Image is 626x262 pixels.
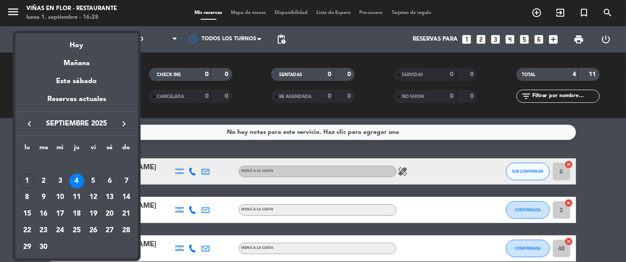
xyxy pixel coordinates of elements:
[21,118,37,129] button: keyboard_arrow_left
[119,174,134,189] div: 7
[20,190,35,205] div: 8
[20,223,35,238] div: 22
[118,173,134,189] td: 7 de septiembre de 2025
[86,223,101,238] div: 26
[24,119,35,129] i: keyboard_arrow_left
[15,51,138,69] div: Mañana
[52,206,68,222] td: 17 de septiembre de 2025
[68,143,85,156] th: jueves
[15,69,138,94] div: Este sábado
[53,206,67,221] div: 17
[102,206,117,221] div: 20
[19,156,134,173] td: SEP.
[86,174,101,189] div: 5
[52,143,68,156] th: miércoles
[85,173,102,189] td: 5 de septiembre de 2025
[102,174,117,189] div: 6
[53,174,67,189] div: 3
[36,206,51,221] div: 16
[118,222,134,239] td: 28 de septiembre de 2025
[119,223,134,238] div: 28
[36,223,51,238] div: 23
[52,173,68,189] td: 3 de septiembre de 2025
[19,173,35,189] td: 1 de septiembre de 2025
[36,190,51,205] div: 9
[20,174,35,189] div: 1
[102,206,118,222] td: 20 de septiembre de 2025
[85,222,102,239] td: 26 de septiembre de 2025
[20,240,35,255] div: 29
[68,206,85,222] td: 18 de septiembre de 2025
[35,206,52,222] td: 16 de septiembre de 2025
[15,94,138,112] div: Reservas actuales
[53,223,67,238] div: 24
[19,239,35,255] td: 29 de septiembre de 2025
[68,189,85,206] td: 11 de septiembre de 2025
[69,223,84,238] div: 25
[85,189,102,206] td: 12 de septiembre de 2025
[35,143,52,156] th: martes
[85,206,102,222] td: 19 de septiembre de 2025
[52,222,68,239] td: 24 de septiembre de 2025
[116,118,132,129] button: keyboard_arrow_right
[85,143,102,156] th: viernes
[36,240,51,255] div: 30
[35,239,52,255] td: 30 de septiembre de 2025
[53,190,67,205] div: 10
[118,206,134,222] td: 21 de septiembre de 2025
[35,173,52,189] td: 2 de septiembre de 2025
[69,206,84,221] div: 18
[68,173,85,189] td: 4 de septiembre de 2025
[102,189,118,206] td: 13 de septiembre de 2025
[102,190,117,205] div: 13
[102,143,118,156] th: sábado
[119,119,129,129] i: keyboard_arrow_right
[68,222,85,239] td: 25 de septiembre de 2025
[36,174,51,189] div: 2
[118,143,134,156] th: domingo
[20,206,35,221] div: 15
[15,33,138,51] div: Hoy
[102,173,118,189] td: 6 de septiembre de 2025
[102,223,117,238] div: 27
[119,206,134,221] div: 21
[37,118,116,129] span: septiembre 2025
[69,190,84,205] div: 11
[119,190,134,205] div: 14
[86,190,101,205] div: 12
[19,222,35,239] td: 22 de septiembre de 2025
[19,143,35,156] th: lunes
[19,189,35,206] td: 8 de septiembre de 2025
[86,206,101,221] div: 19
[69,174,84,189] div: 4
[35,189,52,206] td: 9 de septiembre de 2025
[35,222,52,239] td: 23 de septiembre de 2025
[118,189,134,206] td: 14 de septiembre de 2025
[52,189,68,206] td: 10 de septiembre de 2025
[19,206,35,222] td: 15 de septiembre de 2025
[102,222,118,239] td: 27 de septiembre de 2025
